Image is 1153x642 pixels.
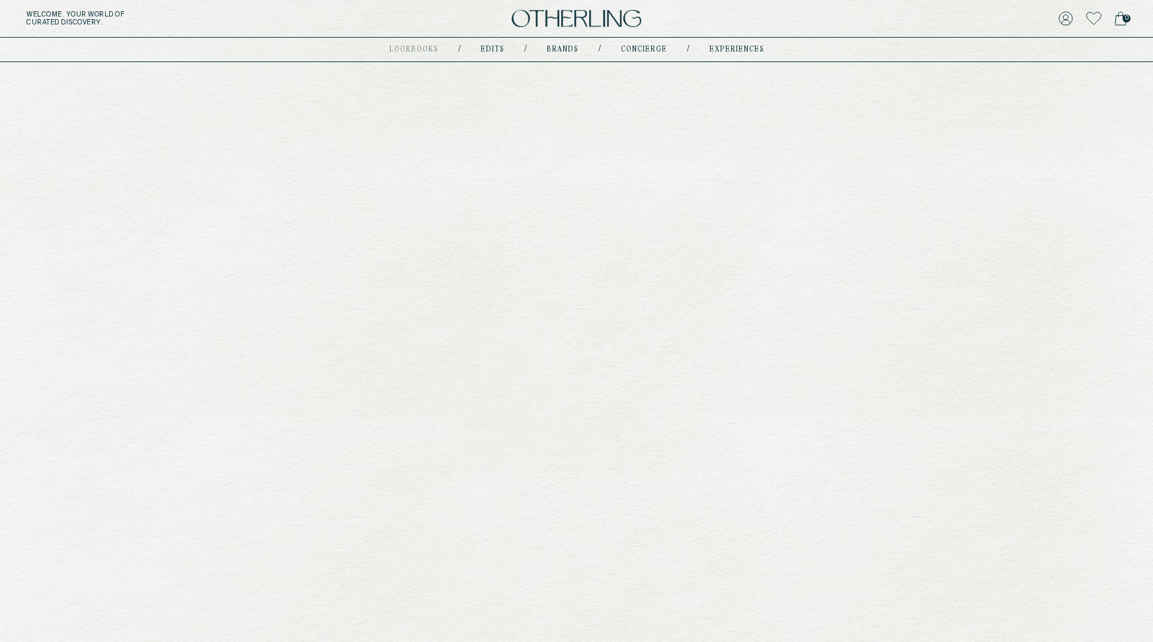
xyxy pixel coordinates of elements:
[512,10,641,28] img: logo
[598,44,601,55] div: /
[1123,15,1131,22] span: 0
[709,46,764,53] a: experiences
[1115,9,1127,28] a: 0
[621,46,667,53] a: concierge
[26,11,356,26] h5: Welcome . Your world of curated discovery.
[547,46,578,53] a: Brands
[458,44,461,55] div: /
[481,46,504,53] a: Edits
[389,46,438,53] a: lookbooks
[687,44,690,55] div: /
[524,44,527,55] div: /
